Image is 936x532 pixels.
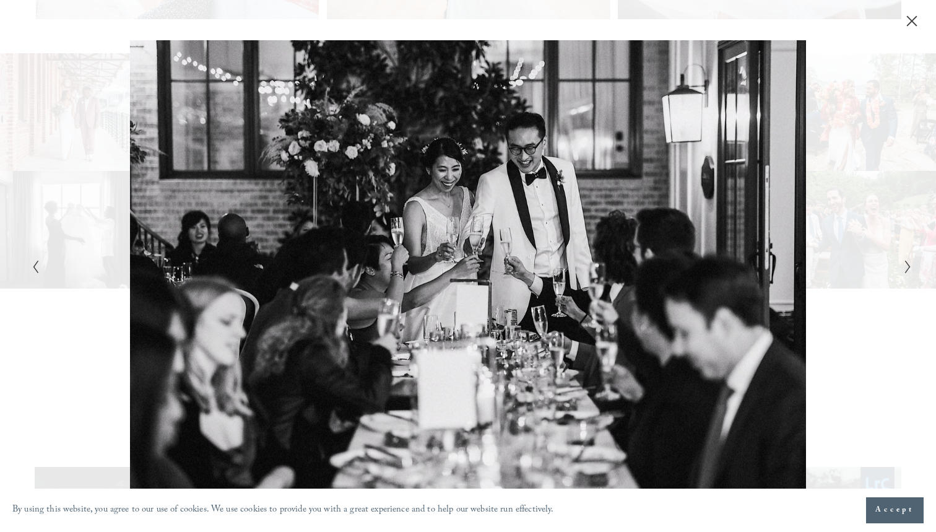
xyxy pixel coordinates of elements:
[902,14,922,28] button: Close
[28,259,36,274] button: Previous Slide
[875,504,914,517] span: Accept
[866,497,924,523] button: Accept
[900,259,908,274] button: Next Slide
[12,502,554,520] p: By using this website, you agree to our use of cookies. We use cookies to provide you with a grea...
